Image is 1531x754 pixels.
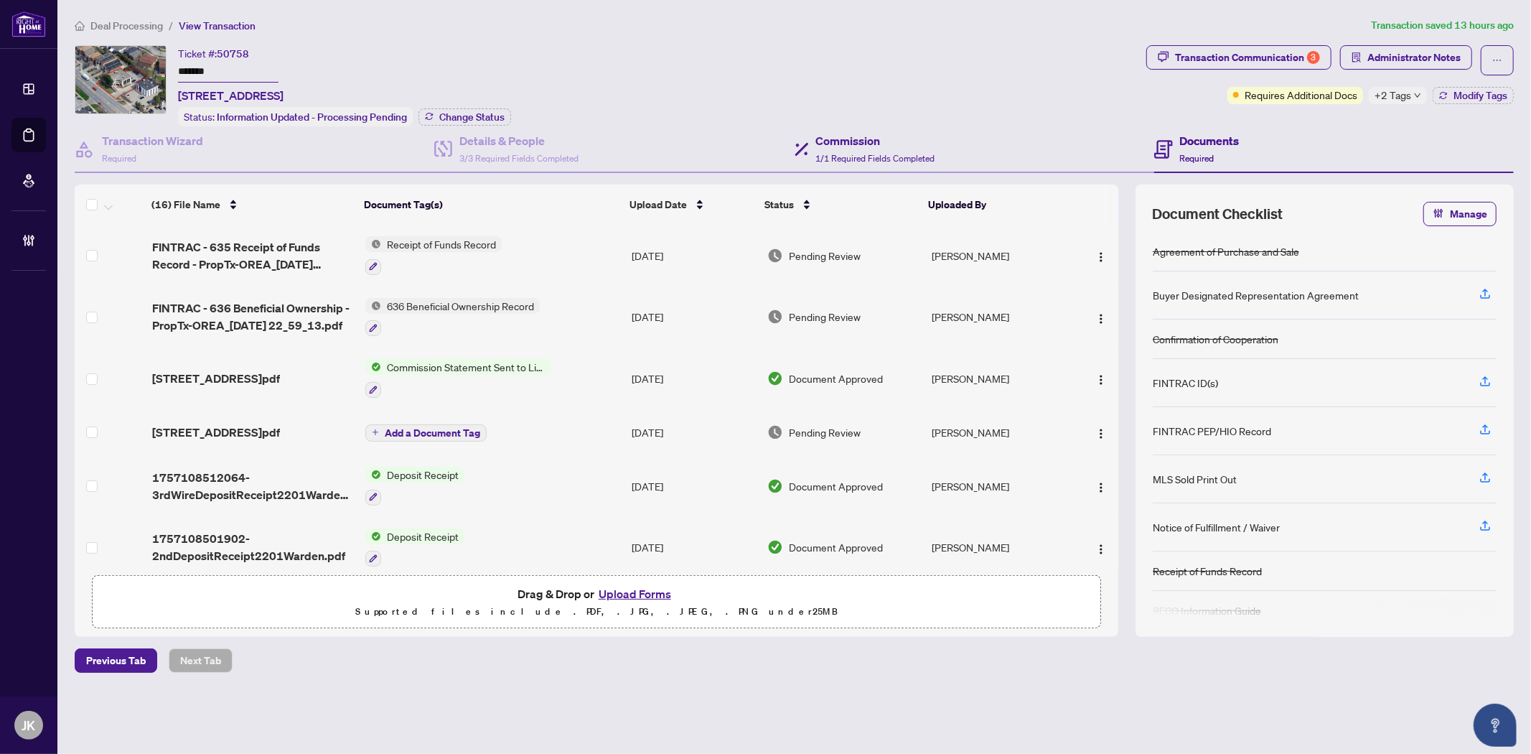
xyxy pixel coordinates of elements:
span: Administrator Notes [1367,46,1461,69]
div: MLS Sold Print Out [1153,471,1237,487]
td: [PERSON_NAME] [926,517,1071,579]
span: [STREET_ADDRESS]pdf [152,370,280,387]
td: [DATE] [626,287,762,348]
button: Transaction Communication3 [1146,45,1331,70]
th: Document Tag(s) [358,185,624,225]
div: FINTRAC PEP/HIO Record [1153,423,1271,439]
img: Document Status [767,539,783,555]
img: Status Icon [365,236,381,252]
td: [PERSON_NAME] [926,287,1071,348]
button: Modify Tags [1433,87,1514,104]
span: JK [22,715,36,735]
h4: Details & People [459,132,579,149]
span: 1757108512064-3rdWireDepositReceipt2201Warden.pdf [152,469,354,503]
span: Required [102,153,136,164]
span: Document Approved [789,539,883,555]
td: [PERSON_NAME] [926,409,1071,455]
img: Document Status [767,424,783,440]
img: Status Icon [365,467,381,483]
img: Document Status [767,371,783,386]
span: Add a Document Tag [385,428,480,438]
button: Status IconCommission Statement Sent to Listing Brokerage [365,359,551,398]
span: Requires Additional Docs [1245,87,1357,103]
div: Buyer Designated Representation Agreement [1153,287,1359,303]
img: Logo [1095,482,1107,493]
img: logo [11,11,46,37]
span: 50758 [217,47,249,60]
span: Pending Review [789,248,861,264]
button: Status IconDeposit Receipt [365,529,464,567]
button: Logo [1090,244,1113,267]
td: [DATE] [626,348,762,409]
span: Document Approved [789,478,883,494]
img: Logo [1095,313,1107,325]
button: Logo [1090,421,1113,444]
td: [PERSON_NAME] [926,225,1071,287]
td: [DATE] [626,517,762,579]
span: Document Checklist [1153,204,1283,224]
th: Uploaded By [923,185,1068,225]
button: Change Status [418,108,511,126]
div: Ticket #: [178,45,249,62]
button: Logo [1090,305,1113,328]
td: [DATE] [626,455,762,517]
span: 1757108501902-2ndDepositReceipt2201Warden.pdf [152,530,354,564]
span: Deposit Receipt [381,529,464,544]
span: Drag & Drop or [518,585,675,603]
span: FINTRAC - 635 Receipt of Funds Record - PropTx-OREA_[DATE] 23_14_42.pdf [152,238,354,273]
img: Status Icon [365,359,381,375]
img: Document Status [767,309,783,325]
td: [DATE] [626,225,762,287]
th: Upload Date [624,185,759,225]
span: down [1414,92,1421,99]
span: Manage [1450,203,1487,225]
span: Commission Statement Sent to Listing Brokerage [381,359,551,375]
button: Open asap [1474,704,1517,747]
div: Notice of Fulfillment / Waiver [1153,519,1280,535]
span: ellipsis [1492,55,1502,65]
button: Next Tab [169,648,233,673]
td: [PERSON_NAME] [926,455,1071,517]
span: [STREET_ADDRESS]pdf [152,424,280,441]
td: [PERSON_NAME] [926,348,1071,409]
span: solution [1352,52,1362,62]
button: Add a Document Tag [365,424,487,442]
button: Add a Document Tag [365,423,487,442]
div: Status: [178,107,413,126]
div: 3 [1307,51,1320,64]
img: Logo [1095,374,1107,386]
img: IMG-E12239480_1.jpg [75,46,166,113]
img: Document Status [767,478,783,494]
button: Status IconDeposit Receipt [365,467,464,506]
button: Logo [1090,367,1113,390]
span: Deposit Receipt [381,467,464,483]
span: Upload Date [629,197,687,213]
span: (16) File Name [151,197,220,213]
span: Change Status [439,112,505,122]
img: Status Icon [365,529,381,544]
span: Deal Processing [90,19,163,32]
span: Receipt of Funds Record [381,236,502,252]
span: [STREET_ADDRESS] [178,87,284,104]
button: Administrator Notes [1340,45,1472,70]
article: Transaction saved 13 hours ago [1371,17,1514,34]
th: (16) File Name [146,185,358,225]
h4: Documents [1180,132,1240,149]
button: Logo [1090,536,1113,559]
span: Information Updated - Processing Pending [217,111,407,124]
button: Upload Forms [594,585,675,603]
button: Previous Tab [75,648,157,673]
span: plus [372,429,379,436]
img: Status Icon [365,298,381,314]
span: Modify Tags [1453,90,1507,101]
li: / [169,17,173,34]
img: Logo [1095,428,1107,439]
h4: Commission [816,132,935,149]
img: Logo [1095,251,1107,263]
div: Confirmation of Cooperation [1153,331,1278,347]
button: Status Icon636 Beneficial Ownership Record [365,298,540,337]
button: Status IconReceipt of Funds Record [365,236,502,275]
span: View Transaction [179,19,256,32]
img: Document Status [767,248,783,264]
h4: Transaction Wizard [102,132,203,149]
